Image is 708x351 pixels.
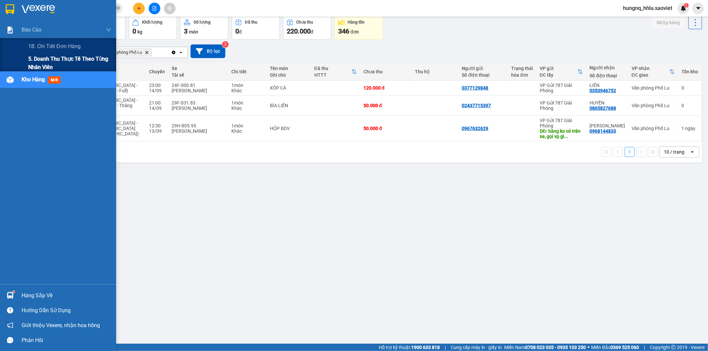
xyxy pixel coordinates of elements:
strong: 0708 023 035 - 0935 103 250 [525,345,586,350]
div: VP nhận [632,66,669,71]
button: Hàng tồn346đơn [335,16,383,39]
button: Số lượng3món [180,16,228,39]
div: 12:30 [149,123,165,128]
th: Toggle SortBy [311,63,360,81]
div: 21:00 [149,100,165,105]
span: close-circle [116,6,120,10]
span: 0 [132,27,136,35]
span: 0 [235,27,239,35]
span: hungnq_hhlu.saoviet [618,4,677,12]
span: đ [239,29,242,35]
div: Khác [231,128,263,134]
div: Chi tiết [231,69,263,74]
div: Người gửi [462,66,505,71]
button: Khối lượng0kg [129,16,177,39]
div: 0377129848 [462,85,489,91]
div: 1 món [231,100,263,105]
div: VP Gửi 787 Giải Phóng [540,100,583,111]
button: file-add [149,3,160,14]
span: 1 [685,3,687,8]
span: ngày [685,126,695,131]
div: Văn phòng Phố Lu [632,103,675,108]
div: 0353946752 [590,88,616,93]
span: 220.000 [287,27,311,35]
span: mới [48,76,60,84]
div: 02437715397 [462,103,491,108]
div: Hàng sắp về [22,291,111,301]
div: HỘP BDV [270,126,308,131]
span: 3 [184,27,188,35]
span: Văn phòng Phố Lu, close by backspace [105,48,152,56]
img: logo-vxr [6,4,14,14]
div: 50.000 đ [363,126,408,131]
span: 5. Doanh thu thực tế theo từng nhân viên [28,55,111,71]
button: caret-down [692,3,704,14]
div: 0968144833 [590,128,616,134]
img: solution-icon [7,27,14,34]
div: ĐC giao [632,72,669,78]
div: VP Gửi 787 Giải Phóng [540,83,583,93]
div: hóa đơn [511,72,533,78]
div: [PERSON_NAME] [172,105,225,111]
div: Ghi chú [270,72,308,78]
div: 14/09 [149,105,165,111]
div: Khối lượng [142,20,162,25]
div: 29F-031.83 [172,100,225,105]
button: Bộ lọc [191,44,225,58]
svg: Delete [145,50,149,54]
div: 1 món [231,123,263,128]
button: Nhập hàng [651,17,685,29]
h2: VP Nhận: VP Nhận 779 Giải Phóng [35,38,160,101]
div: DĐ: hàng ko có trên xe, gọi vp giải phóng không ai nghe máy [540,128,583,139]
span: Miền Nam [504,344,586,351]
div: BÌA LIỀN [270,103,308,108]
div: Trạng thái [511,66,533,71]
div: HUYỀN [590,100,625,105]
img: warehouse-icon [7,76,14,83]
div: Phản hồi [22,335,111,345]
div: MẠNH HẢI [590,123,625,128]
div: 0 [681,103,698,108]
div: 1 món [231,83,263,88]
div: 50.000 đ [363,103,408,108]
div: Số điện thoại [462,72,505,78]
span: đ [311,29,313,35]
div: 0865827688 [590,105,616,111]
div: 0967632629 [462,126,489,131]
img: logo.jpg [4,5,37,38]
span: kg [137,29,142,35]
div: Chuyến [149,69,165,74]
div: Văn phòng Phố Lu [632,126,675,131]
svg: open [690,149,695,155]
span: Văn phòng Phố Lu [108,50,142,55]
div: Số điện thoại [590,73,625,78]
span: Báo cáo [22,26,41,34]
div: Khác [231,105,263,111]
span: down [106,27,111,33]
div: VP Gửi 787 Giải Phóng [540,118,583,128]
span: Giới thiệu Vexere, nhận hoa hồng [22,321,100,329]
div: 10 / trang [664,149,684,155]
span: question-circle [7,307,13,314]
div: Đã thu [314,66,352,71]
div: Chưa thu [296,20,313,25]
span: plus [137,6,141,11]
img: warehouse-icon [7,292,14,299]
div: VP gửi [540,66,578,71]
div: Số lượng [194,20,210,25]
div: 29H-805.95 [172,123,225,128]
button: plus [133,3,145,14]
img: icon-new-feature [680,5,686,11]
div: Chưa thu [363,69,408,74]
div: Khác [231,88,263,93]
h2: GHPFFBGF [4,38,53,49]
sup: 1 [13,291,15,293]
div: HTTT [314,72,352,78]
span: close-circle [116,5,120,12]
div: Tồn kho [681,69,698,74]
span: đơn [351,29,359,35]
button: Đã thu0đ [232,16,280,39]
b: Sao Việt [40,16,81,27]
div: Hướng dẫn sử dụng [22,306,111,316]
th: Toggle SortBy [628,63,678,81]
